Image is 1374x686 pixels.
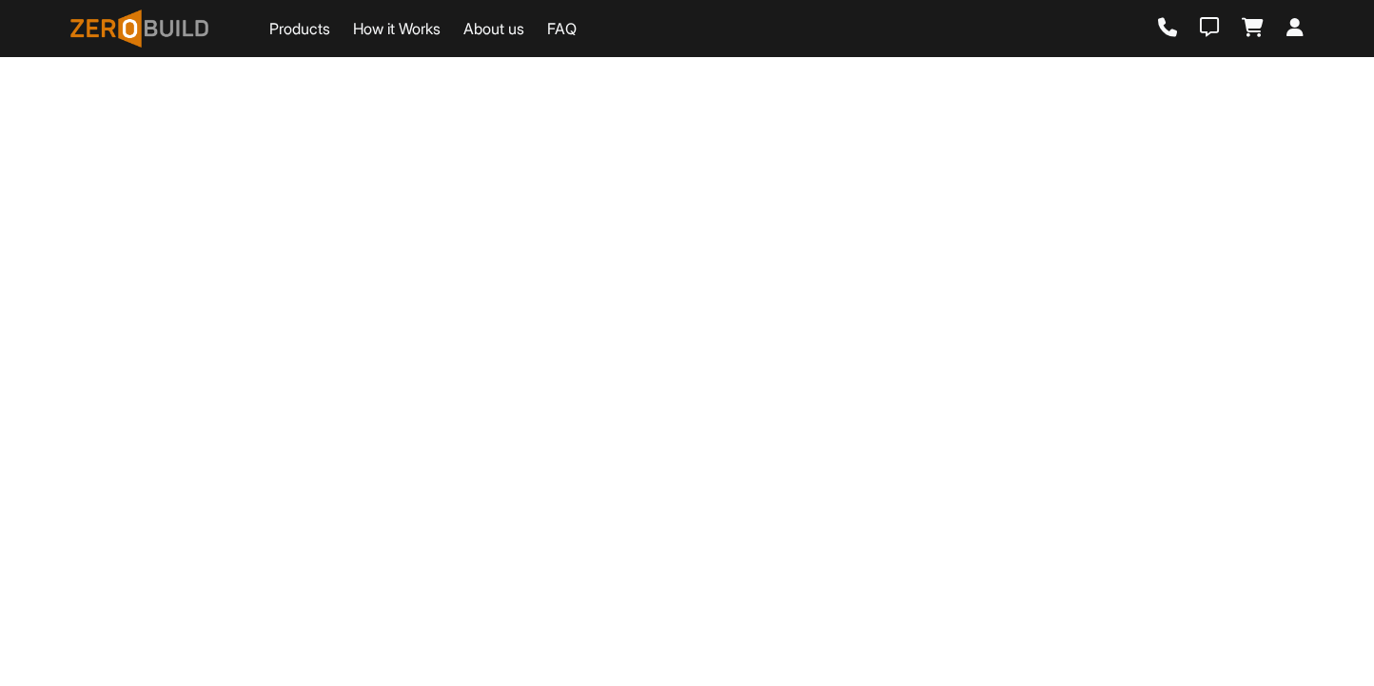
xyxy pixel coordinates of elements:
[353,17,441,40] a: How it Works
[269,17,330,40] a: Products
[70,10,208,48] img: ZeroBuild logo
[547,17,577,40] a: FAQ
[463,17,524,40] a: About us
[1286,18,1304,39] a: Login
